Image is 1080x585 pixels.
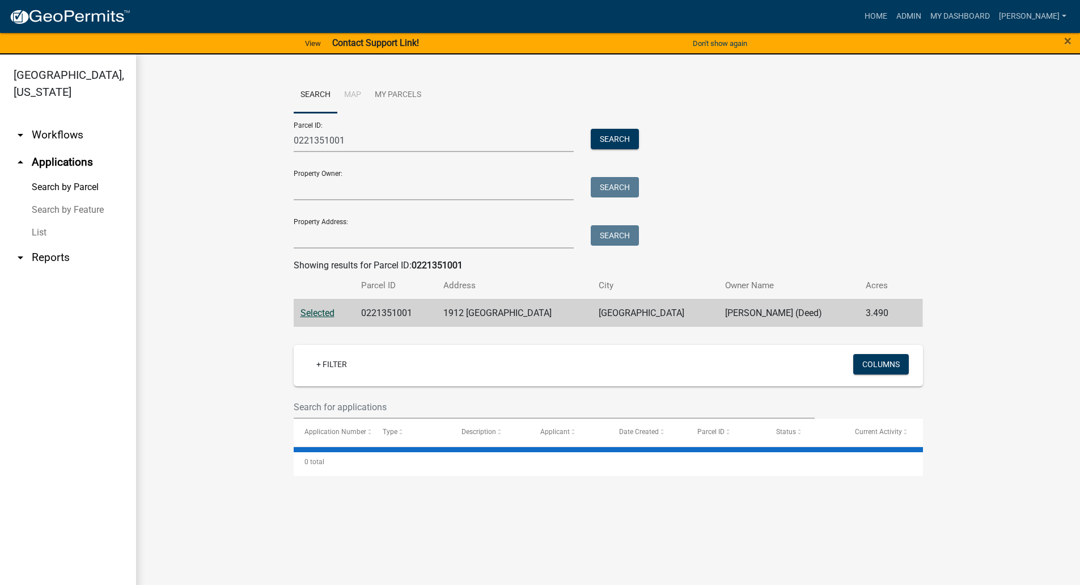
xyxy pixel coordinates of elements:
button: Search [591,225,639,246]
button: Don't show again [688,34,752,53]
a: Admin [892,6,926,27]
td: 1912 [GEOGRAPHIC_DATA] [437,299,592,327]
button: Search [591,129,639,149]
span: Status [776,428,796,436]
a: Home [860,6,892,27]
span: Date Created [619,428,659,436]
button: Search [591,177,639,197]
span: Type [383,428,397,436]
a: [PERSON_NAME] [994,6,1071,27]
i: arrow_drop_up [14,155,27,169]
th: Owner Name [718,272,859,299]
td: [PERSON_NAME] (Deed) [718,299,859,327]
strong: Contact Support Link! [332,37,419,48]
span: Parcel ID [697,428,725,436]
i: arrow_drop_down [14,251,27,264]
div: Showing results for Parcel ID: [294,259,923,272]
datatable-header-cell: Description [451,419,530,446]
datatable-header-cell: Date Created [608,419,687,446]
span: Application Number [304,428,366,436]
strong: 0221351001 [412,260,463,271]
a: Search [294,77,337,113]
div: 0 total [294,448,923,476]
a: + Filter [307,354,356,374]
a: My Dashboard [926,6,994,27]
span: Applicant [540,428,570,436]
a: View [300,34,325,53]
th: Parcel ID [354,272,437,299]
button: Columns [853,354,909,374]
datatable-header-cell: Type [372,419,451,446]
th: City [592,272,718,299]
i: arrow_drop_down [14,128,27,142]
th: Address [437,272,592,299]
td: 0221351001 [354,299,437,327]
button: Close [1064,34,1071,48]
datatable-header-cell: Status [765,419,844,446]
input: Search for applications [294,395,815,419]
span: × [1064,33,1071,49]
a: My Parcels [368,77,428,113]
span: Current Activity [855,428,902,436]
datatable-header-cell: Application Number [294,419,372,446]
td: 3.490 [859,299,905,327]
td: [GEOGRAPHIC_DATA] [592,299,718,327]
a: Selected [300,308,334,318]
th: Acres [859,272,905,299]
datatable-header-cell: Current Activity [844,419,923,446]
datatable-header-cell: Applicant [530,419,608,446]
datatable-header-cell: Parcel ID [687,419,765,446]
span: Description [461,428,496,436]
